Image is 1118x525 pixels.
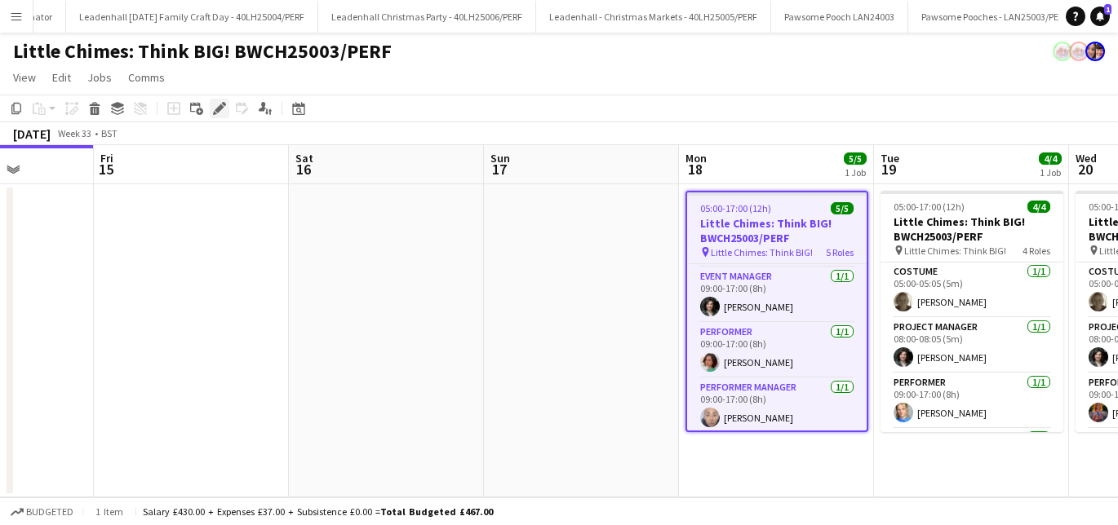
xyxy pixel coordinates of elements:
a: Edit [46,67,78,88]
span: Fri [100,151,113,165]
span: 4 Roles [1023,245,1050,257]
app-card-role: Costume1/105:00-05:05 (5m)[PERSON_NAME] [881,262,1063,318]
app-card-role: Performer1/109:00-17:00 (8h)[PERSON_NAME] [687,323,867,378]
span: 4/4 [1027,201,1050,213]
span: 4/4 [1039,152,1062,165]
span: Little Chimes: Think BIG! [904,245,1006,257]
h1: Little Chimes: Think BIG! BWCH25003/PERF [13,39,392,64]
a: View [7,67,42,88]
span: 5/5 [844,152,867,165]
span: 05:00-17:00 (12h) [894,201,965,213]
span: Little Chimes: Think BIG! [711,246,813,258]
span: 18 [683,160,707,179]
app-card-role: Performer Manager1/109:00-17:00 (8h)[PERSON_NAME] [687,378,867,434]
app-card-role: Event Manager1/109:00-17:00 (8h)[PERSON_NAME] [687,267,867,323]
span: 1 [1104,4,1111,15]
span: 17 [488,160,510,179]
span: Comms [128,70,165,85]
span: Tue [881,151,899,165]
span: Budgeted [26,506,73,518]
div: 1 Job [845,166,866,179]
span: Wed [1076,151,1097,165]
span: 15 [98,160,113,179]
h3: Little Chimes: Think BIG! BWCH25003/PERF [881,214,1063,244]
span: View [13,70,36,85]
span: 5/5 [831,202,854,214]
app-user-avatar: Bakehouse Costume [1069,42,1089,61]
button: Pawsome Pooch LAN24003 [771,1,908,33]
app-job-card: 05:00-17:00 (12h)5/5Little Chimes: Think BIG! BWCH25003/PERF Little Chimes: Think BIG!5 Roles[PER... [685,191,868,432]
app-job-card: 05:00-17:00 (12h)4/4Little Chimes: Think BIG! BWCH25003/PERF Little Chimes: Think BIG!4 RolesCost... [881,191,1063,432]
app-card-role: Performer Manager1/1 [881,429,1063,484]
span: Week 33 [54,127,95,139]
span: Jobs [87,70,112,85]
span: 5 Roles [826,246,854,258]
button: Budgeted [8,503,76,521]
div: BST [101,127,118,139]
span: 19 [878,160,899,179]
span: Edit [52,70,71,85]
div: [DATE] [13,126,51,142]
span: 1 item [90,505,129,518]
button: Leadenhall [DATE] Family Craft Day - 40LH25004/PERF [66,1,318,33]
app-user-avatar: Bakehouse Costume [1053,42,1072,61]
a: 1 [1090,7,1110,26]
a: Jobs [81,67,118,88]
button: Leadenhall Christmas Party - 40LH25006/PERF [318,1,536,33]
span: 05:00-17:00 (12h) [700,202,771,214]
span: Total Budgeted £467.00 [380,505,493,518]
button: Leadenhall - Christmas Markets - 40LH25005/PERF [536,1,771,33]
span: 16 [293,160,313,179]
app-card-role: Performer1/109:00-17:00 (8h)[PERSON_NAME] [881,373,1063,429]
a: Comms [122,67,171,88]
button: Pawsome Pooches - LAN25003/PERF [908,1,1082,33]
app-user-avatar: Performer Department [1085,42,1105,61]
div: 1 Job [1040,166,1061,179]
span: 20 [1073,160,1097,179]
span: Mon [685,151,707,165]
h3: Little Chimes: Think BIG! BWCH25003/PERF [687,216,867,245]
app-card-role: Project Manager1/108:00-08:05 (5m)[PERSON_NAME] [881,318,1063,373]
span: Sat [295,151,313,165]
span: Sun [490,151,510,165]
div: Salary £430.00 + Expenses £37.00 + Subsistence £0.00 = [143,505,493,518]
